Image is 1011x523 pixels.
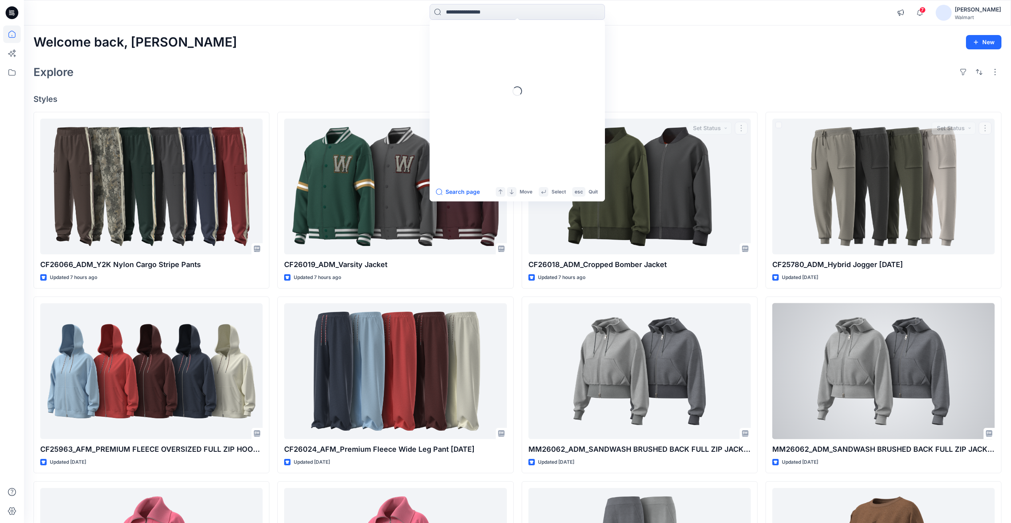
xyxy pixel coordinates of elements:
p: CF26019_ADM_Varsity Jacket [284,259,506,270]
p: Updated 7 hours ago [294,273,341,282]
p: Quit [589,188,598,196]
button: New [966,35,1001,49]
div: [PERSON_NAME] [955,5,1001,14]
a: CF26024_AFM_Premium Fleece Wide Leg Pant 02SEP25 [284,303,506,439]
img: avatar [936,5,952,21]
p: Updated [DATE] [538,458,574,466]
p: Updated [DATE] [782,458,818,466]
a: CF25780_ADM_Hybrid Jogger 24JUL25 [772,119,995,254]
h2: Welcome back, [PERSON_NAME] [33,35,237,50]
p: CF26066_ADM_Y2K Nylon Cargo Stripe Pants [40,259,263,270]
p: Updated 7 hours ago [538,273,585,282]
p: Move [520,188,532,196]
p: CF26024_AFM_Premium Fleece Wide Leg Pant [DATE] [284,444,506,455]
p: Updated [DATE] [50,458,86,466]
a: MM26062_ADM_SANDWASH BRUSHED BACK FULL ZIP JACKET OPT-2 [528,303,751,439]
a: CF26018_ADM_Cropped Bomber Jacket [528,119,751,254]
p: Updated 7 hours ago [50,273,97,282]
h4: Styles [33,94,1001,104]
p: Updated [DATE] [782,273,818,282]
a: CF26019_ADM_Varsity Jacket [284,119,506,254]
a: CF25963_AFM_PREMIUM FLEECE OVERSIZED FULL ZIP HOODIE [40,303,263,439]
p: CF25780_ADM_Hybrid Jogger [DATE] [772,259,995,270]
button: Search page [436,187,480,197]
p: CF26018_ADM_Cropped Bomber Jacket [528,259,751,270]
div: Walmart [955,14,1001,20]
p: Updated [DATE] [294,458,330,466]
p: CF25963_AFM_PREMIUM FLEECE OVERSIZED FULL ZIP HOODIE [40,444,263,455]
p: esc [575,188,583,196]
p: MM26062_ADM_SANDWASH BRUSHED BACK FULL ZIP JACKET OPT-2 [528,444,751,455]
p: MM26062_ADM_SANDWASH BRUSHED BACK FULL ZIP JACKET OPT-1 [772,444,995,455]
a: MM26062_ADM_SANDWASH BRUSHED BACK FULL ZIP JACKET OPT-1 [772,303,995,439]
span: 7 [919,7,926,13]
p: Select [552,188,566,196]
h2: Explore [33,66,74,78]
a: CF26066_ADM_Y2K Nylon Cargo Stripe Pants [40,119,263,254]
